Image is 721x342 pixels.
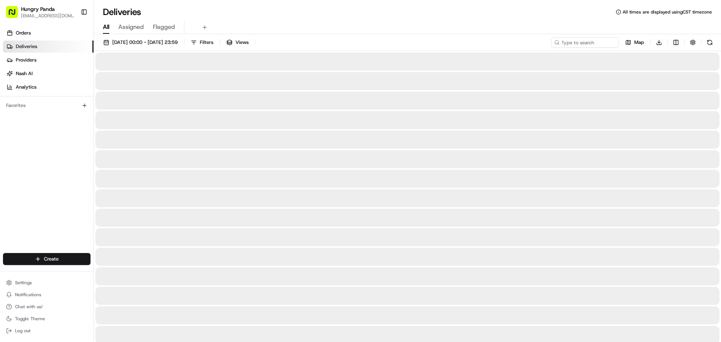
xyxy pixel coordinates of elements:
button: Map [622,37,647,48]
span: Views [235,39,249,46]
a: Nash AI [3,68,94,80]
a: Orders [3,27,94,39]
button: Notifications [3,289,91,300]
input: Type to search [551,37,619,48]
a: Providers [3,54,94,66]
span: Nash AI [16,70,33,77]
span: Chat with us! [15,304,42,310]
span: Map [634,39,644,46]
button: Settings [3,277,91,288]
span: Settings [15,280,32,286]
h1: Deliveries [103,6,141,18]
a: Analytics [3,81,94,93]
span: All [103,23,109,32]
button: Chat with us! [3,301,91,312]
span: Deliveries [16,43,37,50]
button: Hungry Panda [21,5,55,13]
span: Create [44,256,59,262]
button: [DATE] 00:00 - [DATE] 23:59 [100,37,181,48]
span: Assigned [118,23,144,32]
span: Notifications [15,292,41,298]
span: Analytics [16,84,36,90]
a: Deliveries [3,41,94,53]
button: Log out [3,325,91,336]
span: Flagged [153,23,175,32]
span: Log out [15,328,30,334]
button: Hungry Panda[EMAIL_ADDRESS][DOMAIN_NAME] [3,3,78,21]
button: Views [223,37,252,48]
button: [EMAIL_ADDRESS][DOMAIN_NAME] [21,13,75,19]
span: Providers [16,57,36,63]
span: Toggle Theme [15,316,45,322]
span: [DATE] 00:00 - [DATE] 23:59 [112,39,178,46]
button: Refresh [704,37,715,48]
span: Orders [16,30,31,36]
button: Filters [187,37,217,48]
button: Toggle Theme [3,313,91,324]
span: Filters [200,39,213,46]
button: Create [3,253,91,265]
div: Favorites [3,99,91,111]
span: All times are displayed using CST timezone [623,9,712,15]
